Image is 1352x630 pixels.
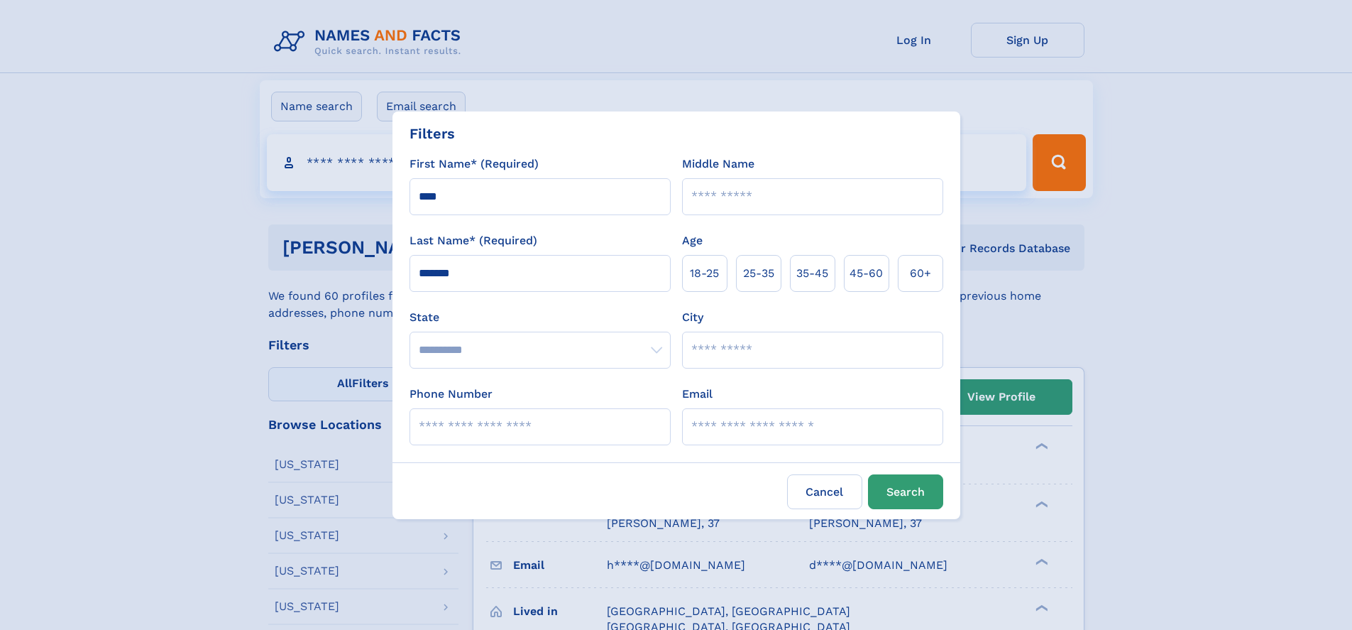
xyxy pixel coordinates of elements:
[410,232,537,249] label: Last Name* (Required)
[410,386,493,403] label: Phone Number
[690,265,719,282] span: 18‑25
[743,265,774,282] span: 25‑35
[796,265,828,282] span: 35‑45
[410,309,671,326] label: State
[682,309,703,326] label: City
[682,386,713,403] label: Email
[868,474,943,509] button: Search
[910,265,931,282] span: 60+
[410,156,539,173] label: First Name* (Required)
[682,232,703,249] label: Age
[787,474,862,509] label: Cancel
[850,265,883,282] span: 45‑60
[682,156,754,173] label: Middle Name
[410,123,455,144] div: Filters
